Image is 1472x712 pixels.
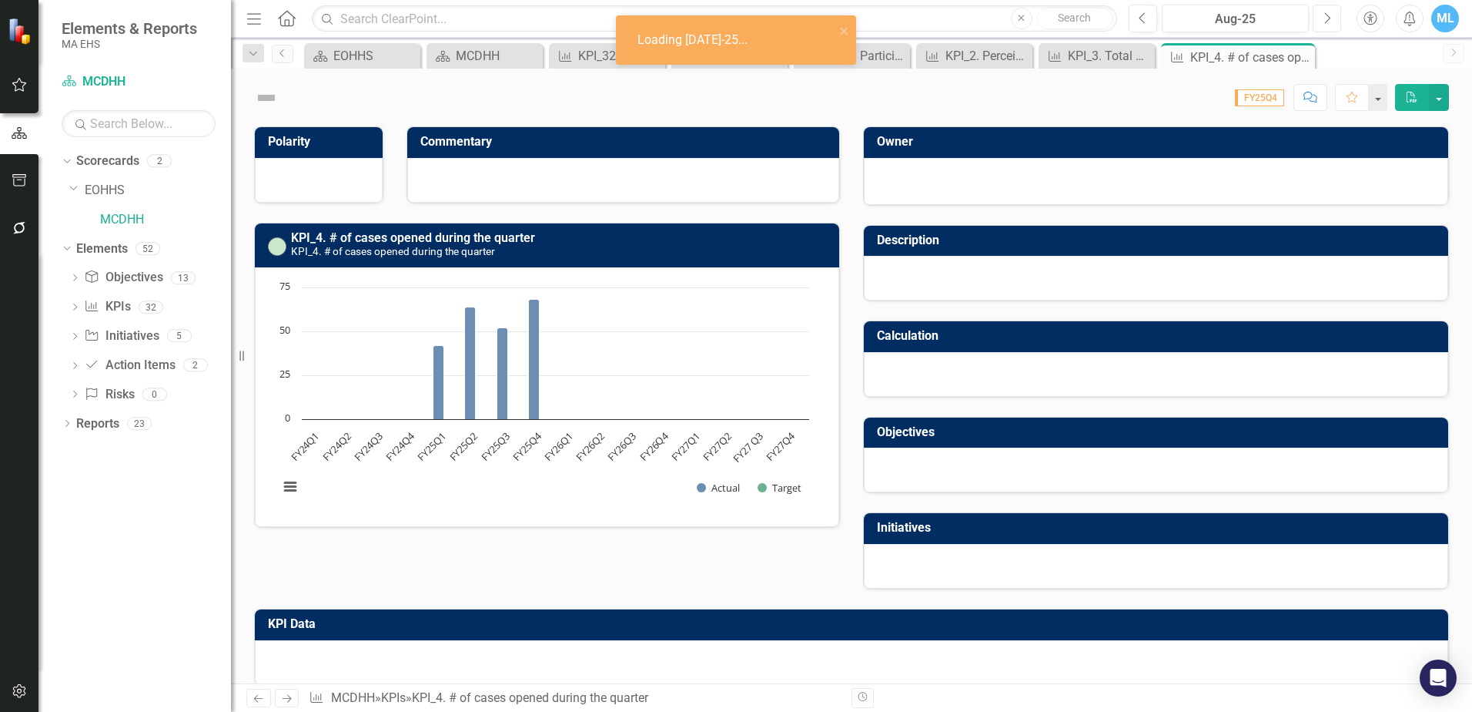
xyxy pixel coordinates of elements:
small: MA EHS [62,38,197,50]
a: Risks [84,386,134,404]
text: FY27Q2 [700,429,734,464]
h3: Owner [877,135,1440,149]
div: KPI_3. Total # of cases open in case management department [1068,46,1151,65]
svg: Interactive chart [271,280,817,511]
a: Initiatives [84,327,159,345]
a: Objectives [84,269,162,287]
span: FY25Q4 [1235,89,1284,106]
a: KPI_3. Total # of cases open in case management department [1042,46,1151,65]
div: Loading [DATE]-25... [637,32,751,49]
a: KPI_32. Average # of trainings / workshops that take place [553,46,661,65]
text: 0 [285,411,290,425]
img: ClearPoint Strategy [8,17,35,45]
button: View chart menu, Chart [279,476,301,498]
text: 25 [279,367,290,381]
a: EOHHS [308,46,417,65]
div: KPI_1. Participation in Communication Access, Training and Technology Services ([PERSON_NAME]) tr... [823,46,906,65]
a: Action Items [84,357,175,374]
a: KPI_4. # of cases opened during the quarter [291,230,535,245]
text: FY24Q3 [351,429,386,464]
div: 0 [142,388,167,401]
text: 50 [279,323,290,337]
div: EOHHS [333,46,417,65]
div: » » [309,690,840,707]
text: FY26Q2 [573,429,607,464]
text: FY24Q1 [288,429,323,464]
img: On-track [268,237,286,256]
a: KPI_2. Perceived equity of services measured through community forums/survey [920,46,1029,65]
text: FY27 Q3 [730,429,766,465]
button: ML [1431,5,1459,32]
div: KPI_32. Average # of trainings / workshops that take place [578,46,661,65]
a: Elements [76,240,128,258]
div: Aug-25 [1167,10,1303,29]
div: Open Intercom Messenger [1420,660,1457,697]
a: KPIs [381,690,406,705]
h3: Objectives [877,425,1440,439]
button: Aug-25 [1162,5,1309,32]
h3: Commentary [420,135,831,149]
div: 13 [171,271,196,284]
a: MCDHH [430,46,539,65]
a: MCDHH [331,690,375,705]
path: FY25Q3, 52. Actual. [497,327,508,419]
button: Search [1036,8,1113,29]
path: FY25Q4, 68. Actual. [529,299,540,419]
text: FY26Q1 [541,429,576,464]
div: 52 [135,242,160,255]
div: 5 [167,330,192,343]
h3: Calculation [877,329,1440,343]
div: KPI_4. # of cases opened during the quarter [412,690,648,705]
h3: KPI Data [268,617,1440,631]
div: MCDHH [456,46,539,65]
path: FY25Q2, 64. Actual. [465,307,476,419]
small: KPI_4. # of cases opened during the quarter [291,245,495,257]
div: 32 [139,301,163,314]
h3: Description [877,233,1440,247]
text: FY27Q1 [668,429,703,464]
div: KPI_2. Perceived equity of services measured through community forums/survey [945,46,1029,65]
text: FY25Q3 [478,429,513,464]
text: FY26Q4 [637,428,671,463]
button: Show Target [758,481,802,495]
a: MCDHH [62,73,216,91]
a: Scorecards [76,153,139,170]
span: Search [1058,12,1091,24]
a: Reports [76,415,119,433]
div: 2 [183,359,208,372]
div: KPI_4. # of cases opened during the quarter [1190,48,1311,67]
input: Search Below... [62,110,216,137]
text: FY25Q1 [414,429,449,464]
button: Show Actual [697,481,740,495]
h3: Initiatives [877,521,1440,535]
img: Not Defined [254,86,279,110]
div: Chart. Highcharts interactive chart. [271,280,823,511]
button: close [839,22,850,39]
a: KPIs [84,298,130,316]
text: FY27Q4 [764,428,798,463]
text: FY26Q3 [605,429,640,464]
a: MCDHH [100,211,231,229]
text: FY24Q4 [383,428,417,463]
text: FY24Q2 [319,429,354,464]
div: 2 [147,155,172,168]
h3: Polarity [268,135,375,149]
a: EOHHS [85,182,231,200]
div: 23 [127,417,152,430]
text: FY25Q2 [447,429,481,464]
text: FY25Q4 [510,428,544,463]
path: FY25Q1, 42. Actual. [433,345,444,419]
span: Elements & Reports [62,19,197,38]
text: 75 [279,279,290,293]
input: Search ClearPoint... [312,5,1117,32]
